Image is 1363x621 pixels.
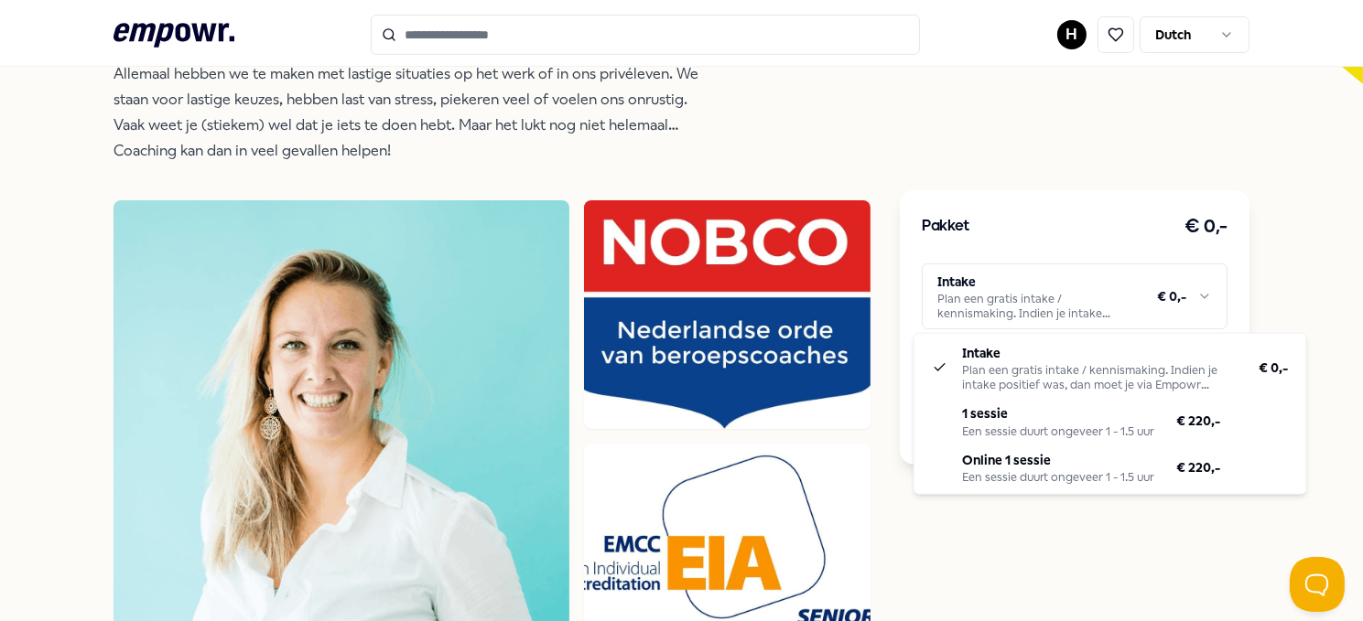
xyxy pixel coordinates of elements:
[962,363,1237,392] div: Plan een gratis intake / kennismaking. Indien je intake positief was, dan moet je via Empowr opni...
[962,449,1154,469] p: Online 1 sessie
[1176,411,1220,431] span: € 220,-
[962,343,1237,363] p: Intake
[962,470,1154,485] div: Een sessie duurt ongeveer 1 - 1.5 uur
[1176,456,1220,476] span: € 220,-
[1259,358,1288,378] span: € 0,-
[962,403,1154,423] p: 1 sessie
[962,423,1154,438] div: Een sessie duurt ongeveer 1 - 1.5 uur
